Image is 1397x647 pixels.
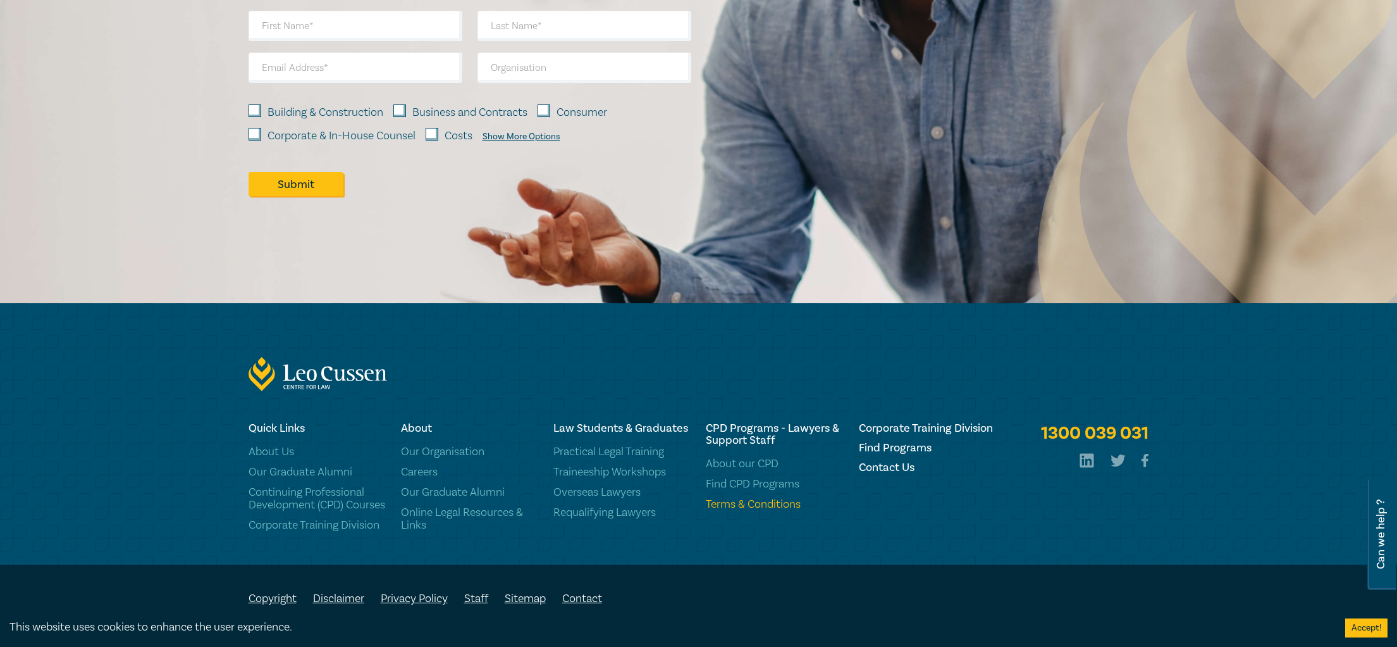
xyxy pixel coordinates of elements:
[1041,422,1148,445] a: 1300 039 031
[412,104,527,121] label: Business and Contracts
[477,11,691,41] input: Last Name*
[249,519,386,532] a: Corporate Training Division
[553,506,691,519] a: Requalifying Lawyers
[401,486,538,499] a: Our Graduate Alumni
[249,466,386,479] a: Our Graduate Alumni
[706,458,843,470] a: About our CPD
[268,104,383,121] label: Building & Construction
[401,466,538,479] a: Careers
[859,462,996,474] a: Contact Us
[859,442,996,454] a: Find Programs
[445,128,472,144] label: Costs
[249,172,343,196] button: Submit
[477,53,691,83] input: Organisation
[313,591,364,606] a: Disclaimer
[464,591,488,606] a: Staff
[553,486,691,499] a: Overseas Lawyers
[401,422,538,434] h6: About
[706,498,843,511] a: Terms & Conditions
[1375,486,1387,582] span: Can we help ?
[381,591,448,606] a: Privacy Policy
[706,478,843,491] a: Find CPD Programs
[249,591,297,606] a: Copyright
[553,422,691,434] h6: Law Students & Graduates
[249,53,462,83] input: Email Address*
[1345,619,1388,638] button: Accept cookies
[706,422,843,446] h6: CPD Programs - Lawyers & Support Staff
[401,446,538,458] a: Our Organisation
[553,466,691,479] a: Traineeship Workshops
[562,591,602,606] a: Contact
[483,132,560,142] div: Show More Options
[268,128,415,144] label: Corporate & In-House Counsel
[249,422,386,434] h6: Quick Links
[557,104,607,121] label: Consumer
[401,506,538,532] a: Online Legal Resources & Links
[505,591,546,606] a: Sitemap
[249,446,386,458] a: About Us
[9,619,1326,636] div: This website uses cookies to enhance the user experience.
[553,446,691,458] a: Practical Legal Training
[859,422,996,434] a: Corporate Training Division
[249,11,462,41] input: First Name*
[249,486,386,512] a: Continuing Professional Development (CPD) Courses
